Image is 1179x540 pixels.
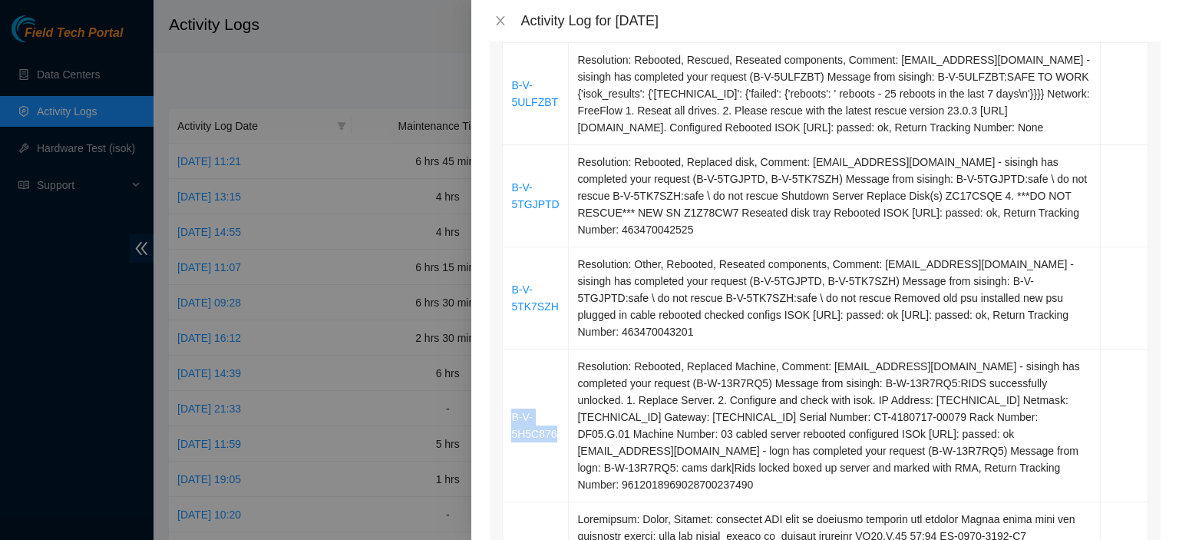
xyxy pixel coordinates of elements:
td: Resolution: Rebooted, Rescued, Reseated components, Comment: [EMAIL_ADDRESS][DOMAIN_NAME] - sisin... [569,43,1101,145]
a: B-V-5TGJPTD [511,181,559,210]
div: Activity Log for [DATE] [520,12,1161,29]
span: close [494,15,507,27]
a: B-V-5H5C876 [511,411,556,440]
a: B-V-5TK7SZH [511,283,558,313]
td: Resolution: Rebooted, Replaced disk, Comment: [EMAIL_ADDRESS][DOMAIN_NAME] - sisingh has complete... [569,145,1101,247]
td: Resolution: Rebooted, Replaced Machine, Comment: [EMAIL_ADDRESS][DOMAIN_NAME] - sisingh has compl... [569,350,1101,502]
button: Close [490,14,511,28]
a: B-V-5ULFZBT [511,79,558,108]
td: Resolution: Other, Rebooted, Reseated components, Comment: [EMAIL_ADDRESS][DOMAIN_NAME] - sisingh... [569,247,1101,350]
